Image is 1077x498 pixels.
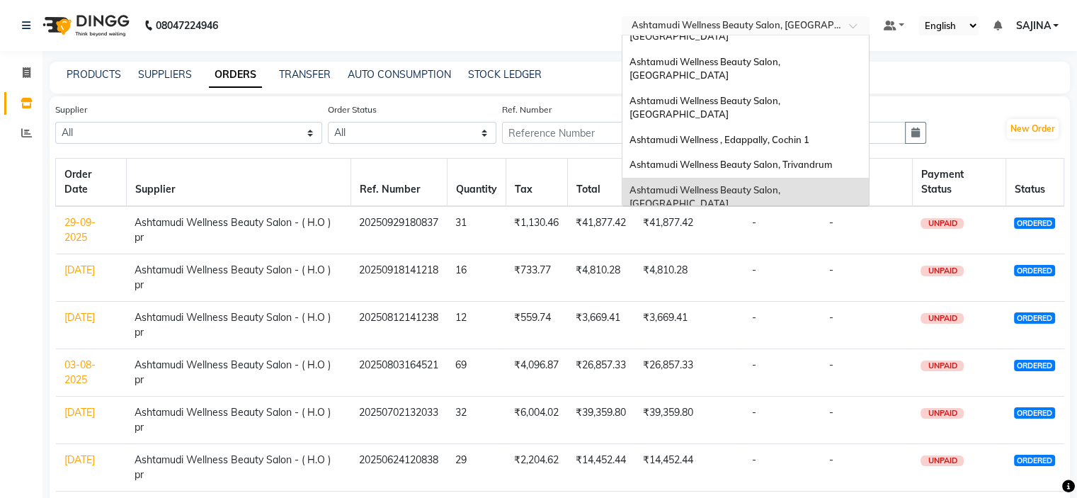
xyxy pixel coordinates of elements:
[634,349,743,397] td: ₹26,857.33
[447,302,506,349] td: 12
[447,349,506,397] td: 69
[921,218,964,229] span: UNPAID
[743,349,821,397] td: -
[328,103,377,116] label: Order Status
[56,159,127,207] th: Order Date
[351,206,447,254] td: 20250929180837
[1014,265,1055,276] span: ORDERED
[629,184,782,210] span: Ashtamudi Wellness Beauty Salon, [GEOGRAPHIC_DATA]
[629,95,782,120] span: Ashtamudi Wellness Beauty Salon, [GEOGRAPHIC_DATA]
[64,264,95,276] a: [DATE]
[629,159,833,170] span: Ashtamudi Wellness Beauty Salon, Trivandrum
[67,68,121,81] a: PRODUCTS
[567,444,634,492] td: ₹14,452.44
[1014,407,1055,419] span: ORDERED
[126,397,351,444] td: Ashtamudi Wellness Beauty Salon - ( H.O ) pr
[64,406,95,419] a: [DATE]
[126,444,351,492] td: Ashtamudi Wellness Beauty Salon - ( H.O ) pr
[743,302,821,349] td: -
[629,134,809,145] span: Ashtamudi Wellness , Edappally, Cochin 1
[351,159,447,207] th: Ref. Number
[502,103,552,116] label: Ref. Number
[921,313,964,324] span: UNPAID
[447,206,506,254] td: 31
[634,254,743,302] td: ₹4,810.28
[829,264,833,276] span: -
[55,103,87,116] label: Supplier
[912,159,1005,207] th: Payment Status
[567,397,634,444] td: ₹39,359.80
[156,6,218,45] b: 08047224946
[351,397,447,444] td: 20250702132033
[506,159,567,207] th: Tax
[829,406,833,419] span: -
[279,68,331,81] a: TRANSFER
[351,444,447,492] td: 20250624120838
[506,349,567,397] td: ₹4,096.87
[921,408,964,419] span: UNPAID
[64,216,96,244] a: 29-09-2025
[1014,455,1055,466] span: ORDERED
[743,254,821,302] td: -
[1007,119,1059,139] button: New Order
[126,254,351,302] td: Ashtamudi Wellness Beauty Salon - ( H.O ) pr
[829,216,833,229] span: -
[126,349,351,397] td: Ashtamudi Wellness Beauty Salon - ( H.O ) pr
[567,349,634,397] td: ₹26,857.33
[829,453,833,466] span: -
[126,206,351,254] td: Ashtamudi Wellness Beauty Salon - ( H.O ) pr
[209,62,262,88] a: ORDERS
[743,397,821,444] td: -
[634,302,743,349] td: ₹3,669.41
[634,206,743,254] td: ₹41,877.42
[506,444,567,492] td: ₹2,204.62
[351,349,447,397] td: 20250803164521
[1015,18,1050,33] span: SAJINA
[447,397,506,444] td: 32
[502,122,626,144] input: Reference Number
[567,302,634,349] td: ₹3,669.41
[829,358,833,371] span: -
[743,444,821,492] td: -
[567,206,634,254] td: ₹41,877.42
[829,311,833,324] span: -
[1014,360,1055,371] span: ORDERED
[921,266,964,276] span: UNPAID
[447,444,506,492] td: 29
[921,361,964,371] span: UNPAID
[506,206,567,254] td: ₹1,130.46
[447,254,506,302] td: 16
[634,444,743,492] td: ₹14,452.44
[1014,312,1055,324] span: ORDERED
[567,254,634,302] td: ₹4,810.28
[1014,217,1055,229] span: ORDERED
[743,206,821,254] td: -
[1005,159,1064,207] th: Status
[921,455,964,466] span: UNPAID
[634,397,743,444] td: ₹39,359.80
[138,68,192,81] a: SUPPLIERS
[348,68,451,81] a: AUTO CONSUMPTION
[622,35,870,206] ng-dropdown-panel: Options list
[447,159,506,207] th: Quantity
[64,453,95,466] a: [DATE]
[506,397,567,444] td: ₹6,004.02
[567,159,634,207] th: Total
[351,302,447,349] td: 20250812141238
[506,302,567,349] td: ₹559.74
[64,358,96,386] a: 03-08-2025
[468,68,542,81] a: STOCK LEDGER
[126,302,351,349] td: Ashtamudi Wellness Beauty Salon - ( H.O ) pr
[506,254,567,302] td: ₹733.77
[36,6,133,45] img: logo
[126,159,351,207] th: Supplier
[351,254,447,302] td: 20250918141218
[629,56,782,81] span: Ashtamudi Wellness Beauty Salon, [GEOGRAPHIC_DATA]
[64,311,95,324] a: [DATE]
